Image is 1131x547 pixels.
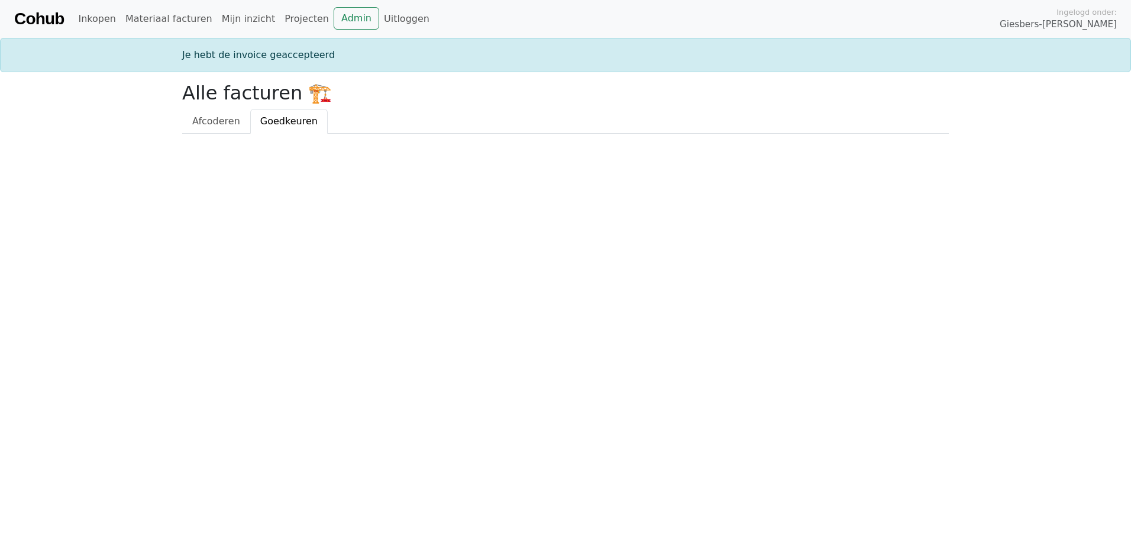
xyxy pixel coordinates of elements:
[182,82,949,104] h2: Alle facturen 🏗️
[260,115,318,127] span: Goedkeuren
[1000,18,1117,31] span: Giesbers-[PERSON_NAME]
[334,7,379,30] a: Admin
[14,5,64,33] a: Cohub
[182,109,250,134] a: Afcoderen
[73,7,120,31] a: Inkopen
[121,7,217,31] a: Materiaal facturen
[1056,7,1117,18] span: Ingelogd onder:
[175,48,956,62] div: Je hebt de invoice geaccepteerd
[280,7,334,31] a: Projecten
[192,115,240,127] span: Afcoderen
[379,7,434,31] a: Uitloggen
[217,7,280,31] a: Mijn inzicht
[250,109,328,134] a: Goedkeuren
